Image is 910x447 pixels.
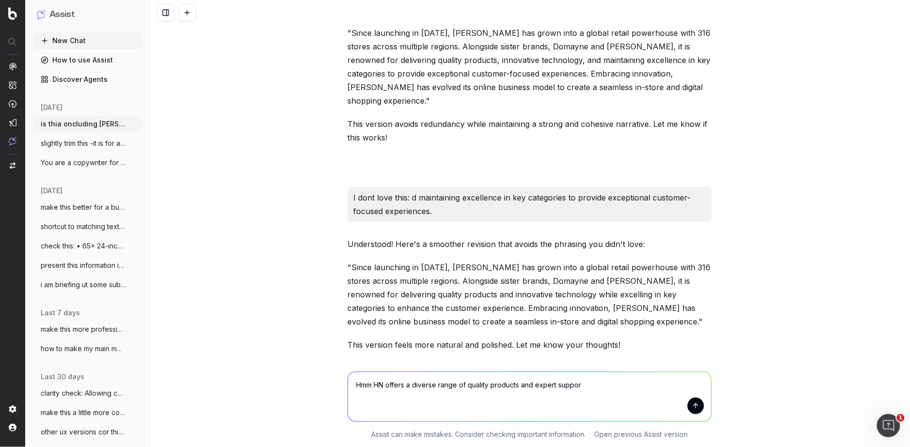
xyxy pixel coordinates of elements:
span: clarity check: Allowing customers to ass [41,388,126,398]
p: Assist can make mistakes. Consider checking important information. [372,430,586,439]
span: make this more professional: I hope this [41,324,126,334]
p: This version avoids redundancy while maintaining a strong and cohesive narrative. Let me know if ... [347,117,712,144]
p: Understood! Here's a smoother revision that avoids the phrasing you didn't love: [347,237,712,251]
button: clarity check: Allowing customers to ass [33,385,141,401]
span: 1 [897,414,905,422]
span: last 7 days [41,308,80,318]
iframe: Intercom live chat [877,414,900,437]
img: Activation [9,100,16,108]
button: make this better for a busines case: Sin [33,200,141,215]
button: how to make my main monitor brighter - [33,341,141,356]
button: is thia oncluding [PERSON_NAME] and [PERSON_NAME] [33,116,141,132]
img: Studio [9,119,16,126]
span: shortcut to matching text format in mac [41,222,126,231]
img: Intelligence [9,81,16,89]
img: My account [9,424,16,432]
button: Assist [37,8,138,21]
span: You are a copywriter for a large ecomm c [41,158,126,168]
span: slightly trim this -it is for a one page [41,139,126,148]
p: This version feels more natural and polished. Let me know your thoughts! [347,338,712,352]
a: Discover Agents [33,72,141,87]
button: make this a little more conversational" [33,405,141,420]
button: i am briefing ut some sub category [PERSON_NAME] [33,277,141,293]
p: I dont love this: d maintaining excellence in key categories to provide exceptional customer-focu... [353,191,706,218]
span: [DATE] [41,186,63,196]
p: "Since launching in [DATE], [PERSON_NAME] has grown into a global retail powerhouse with 316 stor... [347,261,712,328]
img: Botify logo [8,7,17,20]
button: You are a copywriter for a large ecomm c [33,155,141,170]
button: slightly trim this -it is for a one page [33,136,141,151]
span: [DATE] [41,103,63,112]
button: shortcut to matching text format in mac [33,219,141,234]
span: is thia oncluding [PERSON_NAME] and [PERSON_NAME] [41,119,126,129]
img: Analytics [9,62,16,70]
span: other ux versions cor this type of custo [41,427,126,437]
button: New Chat [33,33,141,48]
img: Switch project [10,162,16,169]
span: present this information in a clear, tig [41,261,126,270]
a: Open previous Assist version [595,430,688,439]
span: make this better for a busines case: Sin [41,202,126,212]
span: last 30 days [41,372,84,382]
p: "Since launching in [DATE], [PERSON_NAME] has grown into a global retail powerhouse with 316 stor... [347,26,712,108]
span: how to make my main monitor brighter - [41,344,126,354]
img: Assist [37,10,46,19]
h1: Assist [49,8,75,21]
a: How to use Assist [33,52,141,68]
button: other ux versions cor this type of custo [33,424,141,440]
button: make this more professional: I hope this [33,322,141,337]
button: check this: • 65x 24-inch Monitors: $13, [33,238,141,254]
span: check this: • 65x 24-inch Monitors: $13, [41,241,126,251]
img: Assist [9,137,16,145]
span: make this a little more conversational" [41,408,126,417]
textarea: Hmm HN offers a diverse range of quality products and expert suppo [348,372,711,421]
span: i am briefing ut some sub category [PERSON_NAME] [41,280,126,290]
button: present this information in a clear, tig [33,258,141,273]
img: Setting [9,405,16,413]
